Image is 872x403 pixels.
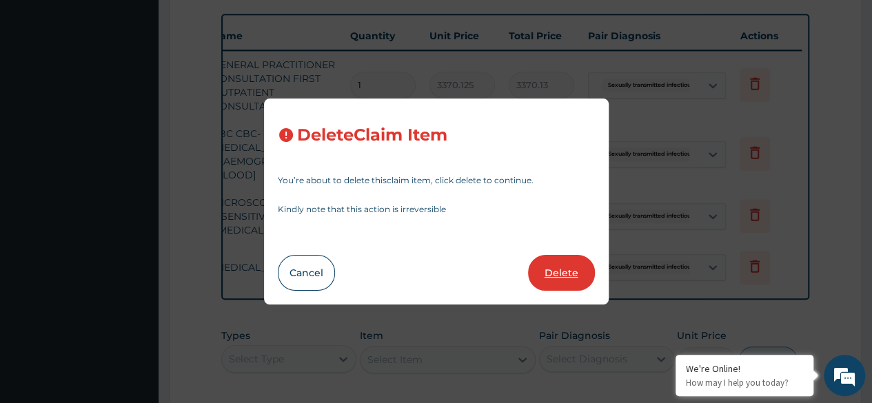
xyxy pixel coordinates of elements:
p: Kindly note that this action is irreversible [278,205,595,214]
button: Delete [528,255,595,291]
p: You’re about to delete this claim item , click delete to continue. [278,176,595,185]
button: Cancel [278,255,335,291]
div: We're Online! [686,362,803,375]
textarea: Type your message and hit 'Enter' [7,262,263,310]
img: d_794563401_company_1708531726252_794563401 [26,69,56,103]
div: Chat with us now [72,77,232,95]
span: We're online! [80,116,190,256]
p: How may I help you today? [686,377,803,389]
h3: Delete Claim Item [297,126,447,145]
div: Minimize live chat window [226,7,259,40]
